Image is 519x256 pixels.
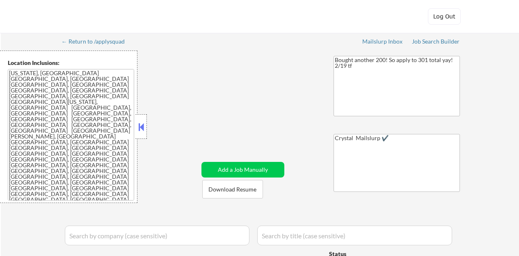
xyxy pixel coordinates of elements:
[65,226,249,245] input: Search by company (case sensitive)
[412,39,460,44] div: Job Search Builder
[201,162,284,178] button: Add a Job Manually
[62,39,133,44] div: ← Return to /applysquad
[8,59,134,67] div: Location Inclusions:
[257,226,452,245] input: Search by title (case sensitive)
[202,180,263,198] button: Download Resume
[412,38,460,46] a: Job Search Builder
[62,38,133,46] a: ← Return to /applysquad
[428,8,461,25] button: Log Out
[362,38,403,46] a: Mailslurp Inbox
[362,39,403,44] div: Mailslurp Inbox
